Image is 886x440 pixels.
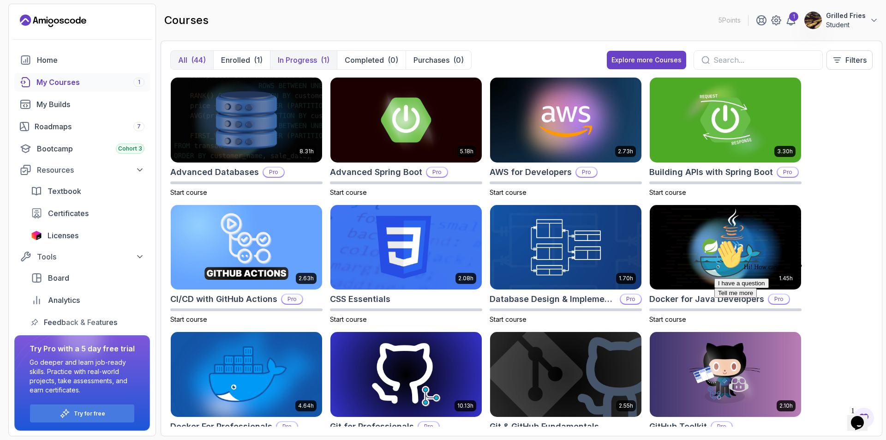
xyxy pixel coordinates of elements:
[845,54,867,66] p: Filters
[25,313,150,332] a: feedback
[4,52,46,62] button: Tell me more
[649,420,707,433] h2: GitHub Toolkit
[36,99,144,110] div: My Builds
[118,145,142,152] span: Cohort 3
[826,11,866,20] p: Grilled Fries
[711,236,877,398] iframe: chat widget
[650,78,801,163] img: Building APIs with Spring Boot card
[171,205,322,290] img: CI/CD with GitHub Actions card
[330,205,482,290] img: CSS Essentials card
[777,148,793,155] p: 3.30h
[345,54,384,66] p: Completed
[48,186,81,197] span: Textbook
[321,54,329,66] div: (1)
[36,77,144,88] div: My Courses
[490,420,599,433] h2: Git & GitHub Fundamentals
[330,166,422,179] h2: Advanced Spring Boot
[74,410,105,417] a: Try for free
[48,295,80,306] span: Analytics
[14,248,150,265] button: Tools
[44,317,117,328] span: Feedback & Features
[171,332,322,417] img: Docker For Professionals card
[298,402,314,410] p: 4.64h
[804,12,822,29] img: user profile image
[37,54,144,66] div: Home
[779,402,793,410] p: 2.10h
[460,148,473,155] p: 5.18h
[30,358,135,395] p: Go deeper and learn job-ready skills. Practice with real-world projects, take assessments, and ea...
[25,204,150,223] a: certificates
[621,295,641,304] p: Pro
[25,291,150,309] a: analytics
[48,208,89,219] span: Certificates
[137,123,141,130] span: 7
[213,51,270,69] button: Enrolled(1)
[170,293,277,306] h2: CI/CD with GitHub Actions
[826,20,866,30] p: Student
[299,148,314,155] p: 8.31h
[278,54,317,66] p: In Progress
[171,78,322,163] img: Advanced Databases card
[778,168,798,177] p: Pro
[490,332,641,417] img: Git & GitHub Fundamentals card
[25,269,150,287] a: board
[48,230,78,241] span: Licenses
[458,275,473,282] p: 2.08h
[330,188,367,196] span: Start course
[388,54,398,66] div: (0)
[453,54,464,66] div: (0)
[277,422,297,431] p: Pro
[607,51,686,69] a: Explore more Courses
[490,205,641,290] img: Database Design & Implementation card
[649,166,773,179] h2: Building APIs with Spring Boot
[457,402,473,410] p: 10.13h
[170,420,272,433] h2: Docker For Professionals
[650,205,801,290] img: Docker for Java Developers card
[490,293,616,306] h2: Database Design & Implementation
[263,168,284,177] p: Pro
[4,4,33,33] img: :wave:
[576,168,597,177] p: Pro
[191,54,206,66] div: (44)
[804,11,879,30] button: user profile imageGrilled FriesStudent
[330,315,367,323] span: Start course
[718,16,741,25] p: 5 Points
[170,166,259,179] h2: Advanced Databases
[25,226,150,245] a: licenses
[30,404,135,423] button: Try for free
[48,272,69,283] span: Board
[789,12,798,21] div: 1
[490,315,527,323] span: Start course
[330,293,390,306] h2: CSS Essentials
[14,51,150,69] a: home
[419,422,439,431] p: Pro
[4,4,170,62] div: 👋Hi! How can we help?I have a questionTell me more
[37,251,144,262] div: Tools
[649,293,764,306] h2: Docker for Java Developers
[649,188,686,196] span: Start course
[713,54,815,66] input: Search...
[427,168,447,177] p: Pro
[330,332,482,417] img: Git for Professionals card
[611,55,682,65] div: Explore more Courses
[270,51,337,69] button: In Progress(1)
[619,275,633,282] p: 1.70h
[25,182,150,200] a: textbook
[618,148,633,155] p: 2.73h
[413,54,449,66] p: Purchases
[650,332,801,417] img: GitHub Toolkit card
[31,231,42,240] img: jetbrains icon
[138,78,140,86] span: 1
[171,51,213,69] button: All(44)
[170,188,207,196] span: Start course
[254,54,263,66] div: (1)
[649,315,686,323] span: Start course
[330,420,414,433] h2: Git for Professionals
[712,422,732,431] p: Pro
[406,51,471,69] button: Purchases(0)
[490,188,527,196] span: Start course
[14,73,150,91] a: courses
[4,42,58,52] button: I have a question
[490,78,641,163] img: AWS for Developers card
